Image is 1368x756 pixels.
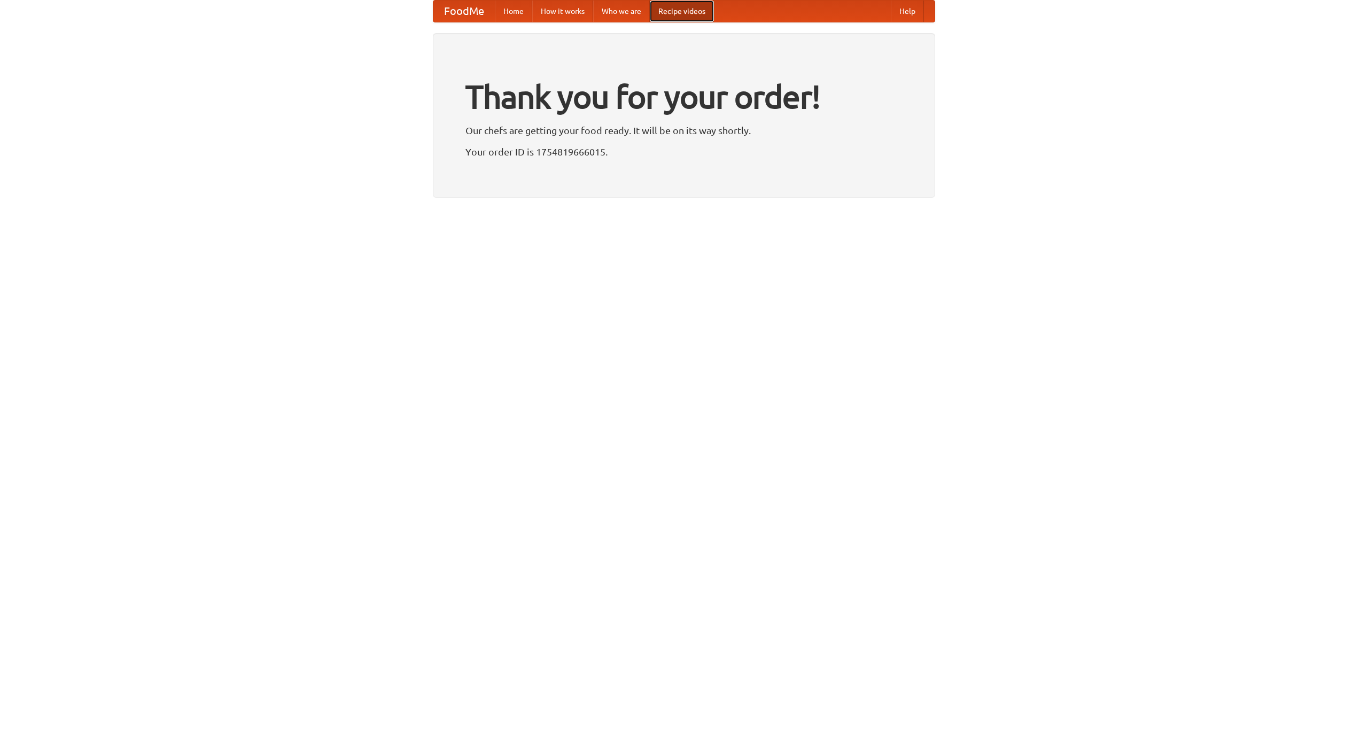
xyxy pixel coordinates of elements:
p: Your order ID is 1754819666015. [465,144,903,160]
a: How it works [532,1,593,22]
a: Recipe videos [650,1,714,22]
a: Home [495,1,532,22]
a: Help [891,1,924,22]
a: FoodMe [433,1,495,22]
p: Our chefs are getting your food ready. It will be on its way shortly. [465,122,903,138]
h1: Thank you for your order! [465,71,903,122]
a: Who we are [593,1,650,22]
